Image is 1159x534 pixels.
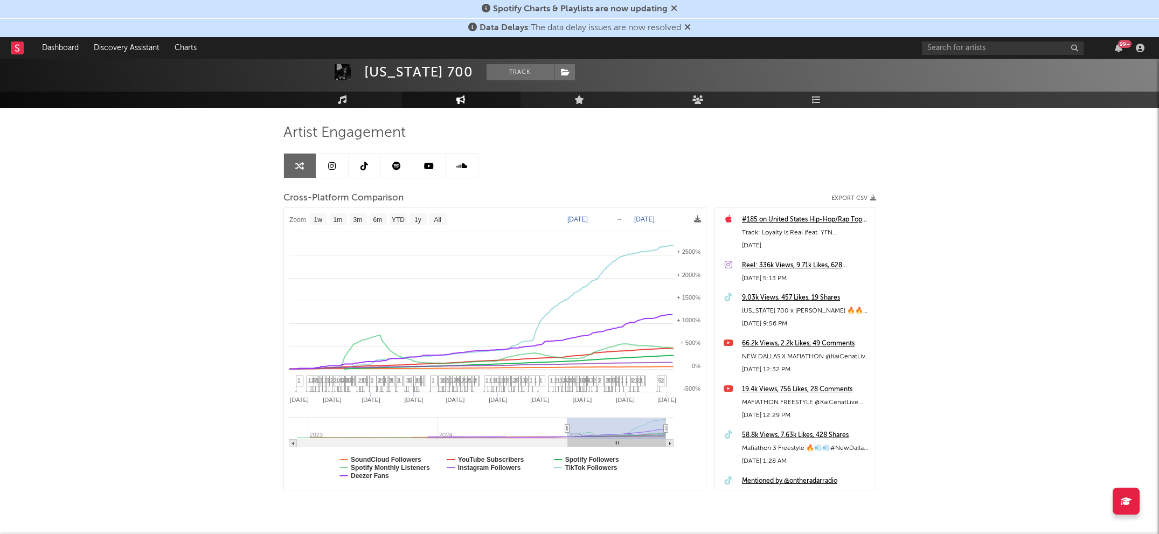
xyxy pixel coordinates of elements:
[446,397,464,403] text: [DATE]
[492,377,496,384] span: 1
[388,377,392,384] span: 2
[457,456,524,463] text: YouTube Subscribers
[742,259,870,272] a: Reel: 336k Views, 9.71k Likes, 628 Comments
[333,216,342,224] text: 1m
[742,350,870,363] div: NEW DALLAS X MAFIATHON @KaiCenatLive @OnTheRadarRadio
[480,24,528,32] span: Data Delays
[406,377,410,384] span: 3
[565,464,617,471] text: TikTok Followers
[330,377,334,384] span: 2
[565,456,619,463] text: Spotify Followers
[692,363,700,369] text: 0%
[371,377,374,384] span: 2
[457,464,520,471] text: Instagram Followers
[462,377,465,384] span: 2
[351,464,430,471] text: Spotify Monthly Listeners
[572,377,575,384] span: 4
[634,216,655,223] text: [DATE]
[466,377,469,384] span: 2
[560,377,563,384] span: 1
[742,383,870,396] a: 19.4k Views, 756 Likes, 28 Comments
[742,213,870,226] a: #185 on United States Hip-Hop/Rap Top Videos
[742,337,870,350] a: 66.2k Views, 2.2k Likes, 49 Comments
[381,377,385,384] span: 1
[742,488,870,501] div: 1,900,000 Followers
[616,397,635,403] text: [DATE]
[473,377,476,384] span: 2
[489,397,508,403] text: [DATE]
[414,216,421,224] text: 1y
[742,442,870,455] div: Mafiathon 3 Freestyle 🔥💨💨#NewDallas #Montana700
[742,292,870,304] div: 9.03k Views, 457 Likes, 19 Shares
[578,377,581,384] span: 1
[513,377,516,384] span: 2
[657,397,676,403] text: [DATE]
[677,248,700,255] text: + 2500%
[289,216,306,224] text: Zoom
[617,377,620,384] span: 2
[742,272,870,285] div: [DATE] 5:13 PM
[339,377,342,384] span: 4
[534,377,537,384] span: 1
[742,304,870,317] div: [US_STATE] 700 x [PERSON_NAME] 🔥🔥🔥
[510,377,513,384] span: 1
[415,377,418,384] span: 1
[625,377,628,384] span: 1
[440,377,443,384] span: 1
[364,64,473,80] div: [US_STATE] 700
[1118,40,1132,48] div: 99 +
[621,377,624,384] span: 1
[320,377,323,384] span: 1
[373,216,382,224] text: 6m
[557,377,560,384] span: 1
[378,377,381,384] span: 2
[454,377,457,384] span: 2
[635,377,638,384] span: 1
[630,377,634,384] span: 1
[334,377,337,384] span: 2
[391,216,404,224] text: YTD
[86,37,167,59] a: Discovery Assistant
[434,216,441,224] text: All
[677,272,700,278] text: + 2000%
[311,377,315,384] span: 2
[742,475,870,488] div: Mentioned by @ontheradarradio
[283,127,406,140] span: Artist Engagement
[677,317,700,323] text: + 1000%
[520,377,523,384] span: 1
[680,339,700,346] text: + 500%
[362,397,380,403] text: [DATE]
[661,377,664,384] span: 2
[501,377,504,384] span: 1
[684,24,691,32] span: Dismiss
[742,396,870,409] div: MAFIATHON FREESTYLE @KaiCenatLive @OnTheRadarRadio
[591,377,594,384] span: 3
[503,377,506,384] span: 1
[323,397,342,403] text: [DATE]
[487,64,554,80] button: Track
[523,377,526,384] span: 3
[550,377,553,384] span: 1
[922,41,1084,55] input: Search for artists
[593,377,596,384] span: 2
[489,377,492,384] span: 1
[493,5,668,13] span: Spotify Charts & Playlists are now updating
[397,377,400,384] span: 2
[677,294,700,301] text: + 1500%
[308,377,311,384] span: 1
[639,377,642,384] span: 2
[351,472,389,480] text: Deezer Fans
[742,226,870,239] div: Track: Loyalty Is Real (feat. YFN [PERSON_NAME])
[297,377,301,384] span: 1
[336,377,339,384] span: 1
[342,377,348,384] span: 23
[742,317,870,330] div: [DATE] 9:56 PM
[432,377,435,384] span: 1
[683,385,700,392] text: -500%
[485,377,489,384] span: 1
[742,429,870,442] a: 58.8k Views, 7.63k Likes, 428 Shares
[1115,44,1122,52] button: 99+
[584,377,590,384] span: 26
